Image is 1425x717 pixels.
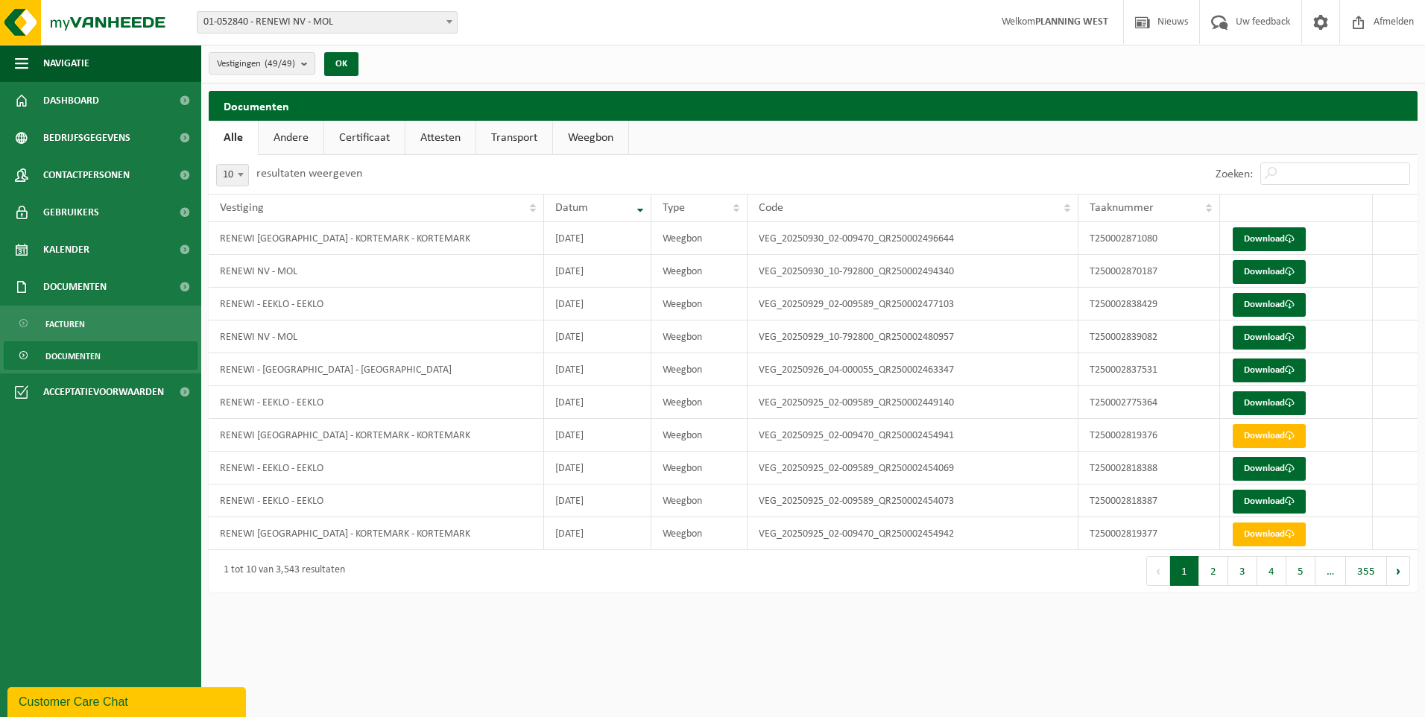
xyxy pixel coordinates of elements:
span: Contactpersonen [43,157,130,194]
a: Download [1233,293,1306,317]
td: VEG_20250930_10-792800_QR250002494340 [748,255,1078,288]
td: T250002819377 [1078,517,1220,550]
button: 1 [1170,556,1199,586]
td: T250002819376 [1078,419,1220,452]
span: Gebruikers [43,194,99,231]
count: (49/49) [265,59,295,69]
span: Code [759,202,783,214]
a: Download [1233,391,1306,415]
span: Type [663,202,685,214]
strong: PLANNING WEST [1035,16,1108,28]
span: Taaknummer [1090,202,1154,214]
a: Download [1233,522,1306,546]
td: RENEWI - EEKLO - EEKLO [209,484,544,517]
td: VEG_20250926_04-000055_QR250002463347 [748,353,1078,386]
button: 355 [1346,556,1387,586]
span: Bedrijfsgegevens [43,119,130,157]
a: Download [1233,260,1306,284]
span: Vestiging [220,202,264,214]
td: T250002818388 [1078,452,1220,484]
a: Certificaat [324,121,405,155]
a: Download [1233,326,1306,350]
button: 2 [1199,556,1228,586]
a: Documenten [4,341,198,370]
td: VEG_20250929_02-009589_QR250002477103 [748,288,1078,320]
a: Transport [476,121,552,155]
td: T250002838429 [1078,288,1220,320]
iframe: chat widget [7,684,249,717]
td: RENEWI - EEKLO - EEKLO [209,386,544,419]
td: T250002837531 [1078,353,1220,386]
td: RENEWI NV - MOL [209,255,544,288]
td: VEG_20250930_02-009470_QR250002496644 [748,222,1078,255]
td: Weegbon [651,353,748,386]
button: 5 [1286,556,1315,586]
td: RENEWI - EEKLO - EEKLO [209,288,544,320]
a: Download [1233,227,1306,251]
td: VEG_20250925_02-009470_QR250002454941 [748,419,1078,452]
span: Vestigingen [217,53,295,75]
a: Download [1233,358,1306,382]
button: Vestigingen(49/49) [209,52,315,75]
td: RENEWI - [GEOGRAPHIC_DATA] - [GEOGRAPHIC_DATA] [209,353,544,386]
td: T250002871080 [1078,222,1220,255]
td: [DATE] [544,255,652,288]
td: RENEWI [GEOGRAPHIC_DATA] - KORTEMARK - KORTEMARK [209,222,544,255]
span: … [1315,556,1346,586]
a: Andere [259,121,323,155]
span: Datum [555,202,588,214]
td: [DATE] [544,320,652,353]
td: [DATE] [544,386,652,419]
span: 01-052840 - RENEWI NV - MOL [198,12,457,33]
span: Dashboard [43,82,99,119]
span: 10 [216,164,249,186]
td: Weegbon [651,517,748,550]
td: T250002870187 [1078,255,1220,288]
td: Weegbon [651,452,748,484]
a: Download [1233,424,1306,448]
td: Weegbon [651,255,748,288]
td: Weegbon [651,419,748,452]
td: VEG_20250925_02-009589_QR250002449140 [748,386,1078,419]
a: Weegbon [553,121,628,155]
td: [DATE] [544,517,652,550]
td: RENEWI - EEKLO - EEKLO [209,452,544,484]
td: T250002775364 [1078,386,1220,419]
span: Documenten [45,342,101,370]
td: Weegbon [651,288,748,320]
td: RENEWI [GEOGRAPHIC_DATA] - KORTEMARK - KORTEMARK [209,419,544,452]
td: VEG_20250925_02-009589_QR250002454073 [748,484,1078,517]
td: VEG_20250925_02-009470_QR250002454942 [748,517,1078,550]
span: 10 [217,165,248,186]
td: T250002818387 [1078,484,1220,517]
label: Zoeken: [1216,168,1253,180]
td: [DATE] [544,452,652,484]
td: [DATE] [544,222,652,255]
a: Attesten [405,121,475,155]
td: Weegbon [651,386,748,419]
td: [DATE] [544,353,652,386]
span: Kalender [43,231,89,268]
span: 01-052840 - RENEWI NV - MOL [197,11,458,34]
span: Documenten [43,268,107,306]
td: Weegbon [651,484,748,517]
td: Weegbon [651,320,748,353]
td: T250002839082 [1078,320,1220,353]
button: Next [1387,556,1410,586]
button: Previous [1146,556,1170,586]
td: VEG_20250929_10-792800_QR250002480957 [748,320,1078,353]
button: 4 [1257,556,1286,586]
a: Alle [209,121,258,155]
a: Download [1233,490,1306,514]
h2: Documenten [209,91,1418,120]
span: Navigatie [43,45,89,82]
label: resultaten weergeven [256,168,362,180]
td: Weegbon [651,222,748,255]
button: 3 [1228,556,1257,586]
span: Acceptatievoorwaarden [43,373,164,411]
a: Download [1233,457,1306,481]
span: Facturen [45,310,85,338]
td: RENEWI NV - MOL [209,320,544,353]
a: Facturen [4,309,198,338]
